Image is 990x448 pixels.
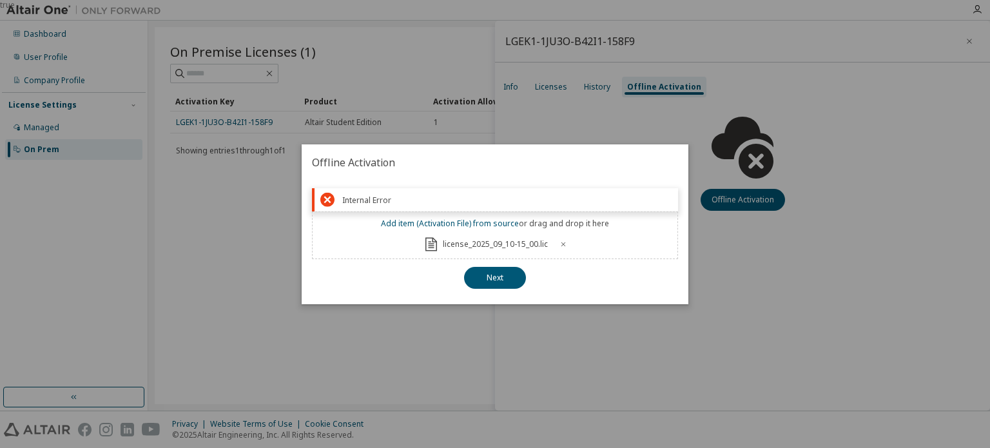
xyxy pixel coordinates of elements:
[381,218,519,229] a: Add item ( Activation File ) from source
[342,195,672,204] div: Internal Error
[464,267,526,289] button: Next
[381,219,609,229] div: or drag and drop it here
[443,239,548,249] span: license_2025_09_10-15_00.lic
[302,144,688,180] h2: Offline Activation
